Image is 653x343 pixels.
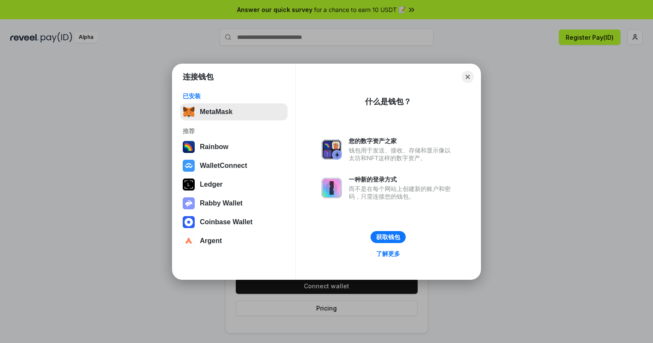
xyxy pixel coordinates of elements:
div: 推荐 [183,127,285,135]
img: svg+xml,%3Csvg%20width%3D%2228%22%20height%3D%2228%22%20viewBox%3D%220%200%2028%2028%22%20fill%3D... [183,235,195,247]
button: Rabby Wallet [180,195,288,212]
div: 了解更多 [376,250,400,258]
div: Rabby Wallet [200,199,243,207]
button: Rainbow [180,138,288,155]
button: Coinbase Wallet [180,214,288,231]
div: 而不是在每个网站上创建新的账户和密码，只需连接您的钱包。 [349,185,455,200]
button: Close [462,71,474,83]
div: 什么是钱包？ [365,97,411,107]
img: svg+xml,%3Csvg%20xmlns%3D%22http%3A%2F%2Fwww.w3.org%2F2000%2Fsvg%22%20fill%3D%22none%22%20viewBox... [183,197,195,209]
button: WalletConnect [180,157,288,174]
h1: 连接钱包 [183,72,214,82]
div: Rainbow [200,143,229,151]
div: 一种新的登录方式 [349,176,455,183]
div: Coinbase Wallet [200,218,252,226]
div: Ledger [200,181,223,188]
img: svg+xml,%3Csvg%20width%3D%22120%22%20height%3D%22120%22%20viewBox%3D%220%200%20120%20120%22%20fil... [183,141,195,153]
div: 钱包用于发送、接收、存储和显示像以太坊和NFT这样的数字资产。 [349,147,455,162]
div: MetaMask [200,108,232,116]
div: 已安装 [183,92,285,100]
button: Argent [180,232,288,249]
img: svg+xml,%3Csvg%20xmlns%3D%22http%3A%2F%2Fwww.w3.org%2F2000%2Fsvg%22%20fill%3D%22none%22%20viewBox... [321,178,342,198]
img: svg+xml,%3Csvg%20width%3D%2228%22%20height%3D%2228%22%20viewBox%3D%220%200%2028%2028%22%20fill%3D... [183,216,195,228]
img: svg+xml,%3Csvg%20xmlns%3D%22http%3A%2F%2Fwww.w3.org%2F2000%2Fsvg%22%20fill%3D%22none%22%20viewBox... [321,139,342,160]
img: svg+xml,%3Csvg%20xmlns%3D%22http%3A%2F%2Fwww.w3.org%2F2000%2Fsvg%22%20width%3D%2228%22%20height%3... [183,179,195,191]
img: svg+xml,%3Csvg%20fill%3D%22none%22%20height%3D%2233%22%20viewBox%3D%220%200%2035%2033%22%20width%... [183,106,195,118]
img: svg+xml,%3Csvg%20width%3D%2228%22%20height%3D%2228%22%20viewBox%3D%220%200%2028%2028%22%20fill%3D... [183,160,195,172]
div: 您的数字资产之家 [349,137,455,145]
div: WalletConnect [200,162,247,170]
div: 获取钱包 [376,233,400,241]
button: Ledger [180,176,288,193]
a: 了解更多 [371,248,405,259]
div: Argent [200,237,222,245]
button: 获取钱包 [371,231,406,243]
button: MetaMask [180,103,288,120]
